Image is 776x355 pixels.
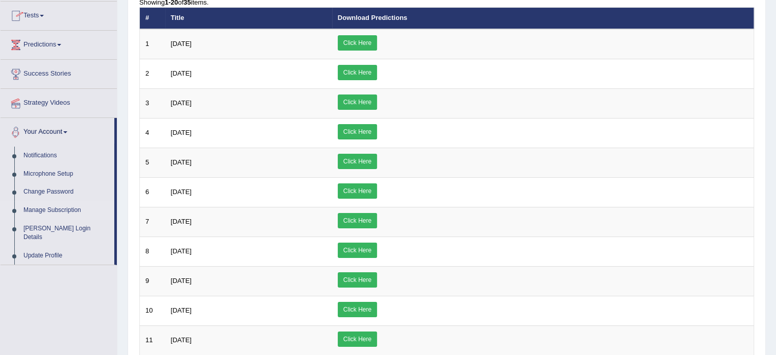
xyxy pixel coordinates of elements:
th: Title [165,8,332,29]
td: 1 [140,29,165,59]
a: Click Here [338,213,377,228]
a: Update Profile [19,247,114,265]
td: 5 [140,148,165,177]
a: Click Here [338,183,377,199]
span: [DATE] [171,40,192,48]
a: Microphone Setup [19,165,114,183]
a: Tests [1,2,117,27]
th: # [140,8,165,29]
a: Success Stories [1,60,117,85]
td: 10 [140,296,165,325]
a: Click Here [338,94,377,110]
span: [DATE] [171,69,192,77]
a: Notifications [19,147,114,165]
td: 4 [140,118,165,148]
td: 9 [140,266,165,296]
a: Click Here [338,65,377,80]
a: Click Here [338,35,377,51]
span: [DATE] [171,99,192,107]
a: Your Account [1,118,114,144]
a: Click Here [338,243,377,258]
td: 3 [140,88,165,118]
a: [PERSON_NAME] Login Details [19,220,114,247]
td: 7 [140,207,165,236]
a: Click Here [338,332,377,347]
a: Click Here [338,272,377,288]
span: [DATE] [171,277,192,285]
a: Click Here [338,154,377,169]
a: Click Here [338,302,377,317]
a: Manage Subscription [19,201,114,220]
span: [DATE] [171,336,192,344]
span: [DATE] [171,247,192,255]
td: 8 [140,236,165,266]
a: Predictions [1,31,117,56]
span: [DATE] [171,306,192,314]
td: 2 [140,59,165,88]
span: [DATE] [171,188,192,196]
a: Click Here [338,124,377,139]
span: [DATE] [171,218,192,225]
span: [DATE] [171,129,192,136]
a: Change Password [19,183,114,201]
td: 6 [140,177,165,207]
span: [DATE] [171,158,192,166]
th: Download Predictions [332,8,754,29]
a: Strategy Videos [1,89,117,114]
td: 11 [140,325,165,355]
